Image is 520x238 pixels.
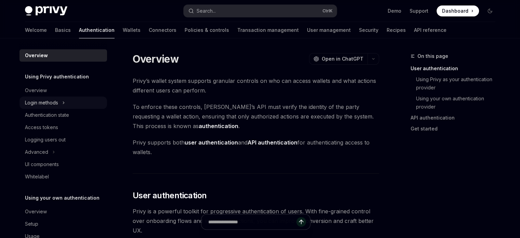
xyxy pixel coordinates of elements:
a: Using Privy as your authentication provider [416,74,501,93]
div: Logging users out [25,136,66,144]
span: On this page [417,52,448,60]
a: Whitelabel [19,171,107,183]
div: Search... [197,7,216,15]
a: Authentication state [19,109,107,121]
img: dark logo [25,6,67,16]
h5: Using your own authentication [25,194,99,202]
strong: authentication [199,123,238,129]
a: UI components [19,158,107,171]
h5: Using Privy authentication [25,73,89,81]
a: Support [410,8,428,14]
a: Wallets [123,22,141,38]
a: Get started [411,123,501,134]
span: To enforce these controls, [PERSON_NAME]’s API must verify the identity of the party requesting a... [133,102,379,131]
a: API authentication [411,112,501,123]
a: Overview [19,49,107,62]
div: Access tokens [25,123,58,131]
div: Login methods [25,99,58,107]
a: Basics [55,22,71,38]
span: Open in ChatGPT [322,55,363,62]
a: Demo [388,8,401,14]
a: Using your own authentication provider [416,93,501,112]
strong: user authentication [185,139,238,146]
div: UI components [25,160,59,168]
span: Privy is a powerful toolkit for progressive authentication of users. With fine-grained control ov... [133,206,379,235]
a: User management [307,22,351,38]
a: Access tokens [19,121,107,134]
div: Advanced [25,148,48,156]
a: Welcome [25,22,47,38]
span: Dashboard [442,8,468,14]
a: Dashboard [437,5,479,16]
div: Overview [25,51,48,60]
div: Authentication state [25,111,69,119]
a: Setup [19,218,107,230]
div: Whitelabel [25,173,49,181]
a: Overview [19,205,107,218]
strong: API authentication [248,139,297,146]
a: Policies & controls [185,22,229,38]
button: Open in ChatGPT [309,53,368,65]
span: Privy supports both and for authenticating access to wallets. [133,138,379,157]
button: Search...CtrlK [184,5,337,17]
a: Overview [19,84,107,97]
a: Transaction management [237,22,299,38]
a: Authentication [79,22,115,38]
h1: Overview [133,53,179,65]
a: Recipes [387,22,406,38]
button: Toggle dark mode [484,5,495,16]
div: Setup [25,220,38,228]
span: User authentication [133,190,207,201]
a: Connectors [149,22,176,38]
a: API reference [414,22,446,38]
a: User authentication [411,63,501,74]
a: Logging users out [19,134,107,146]
a: Security [359,22,378,38]
span: Privy’s wallet system supports granular controls on who can access wallets and what actions diffe... [133,76,379,95]
div: Overview [25,208,47,216]
span: Ctrl K [322,8,333,14]
div: Overview [25,86,47,95]
button: Send message [296,217,306,227]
